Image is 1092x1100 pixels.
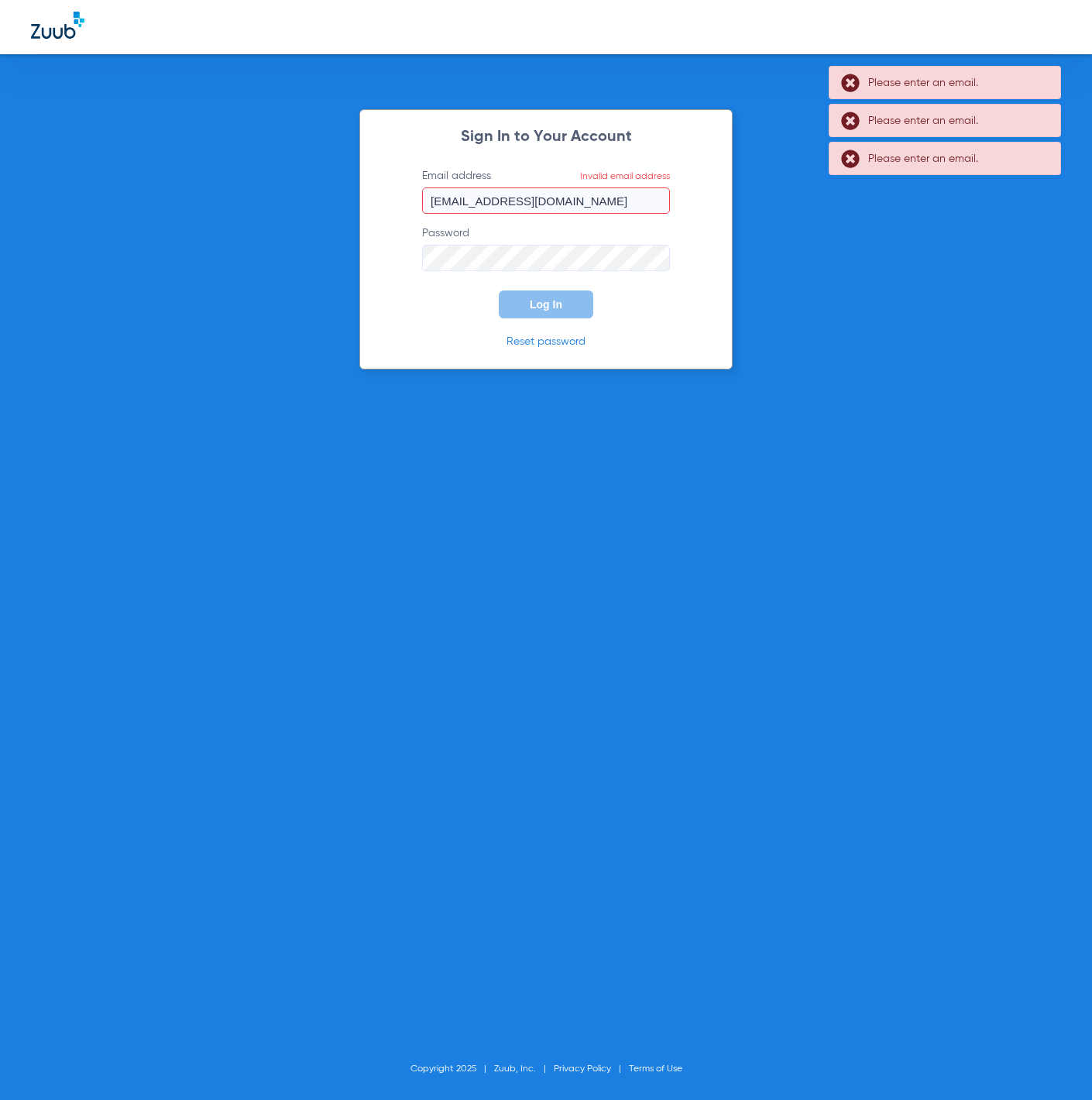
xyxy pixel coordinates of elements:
[580,172,670,181] span: Invalid email address
[554,1064,611,1074] a: Privacy Policy
[31,12,84,39] img: Zuub Logo
[410,1061,494,1077] li: Copyright 2025
[507,336,585,347] a: Reset password
[422,168,670,214] label: Email address
[868,75,1047,91] div: Please enter an email.
[399,129,693,145] h2: Sign In to Your Account
[530,298,562,311] span: Log In
[422,245,670,271] input: Password
[629,1064,682,1074] a: Terms of Use
[868,113,1047,129] div: Please enter an email.
[494,1061,554,1077] li: Zuub, Inc.
[868,151,1047,167] div: Please enter an email.
[422,225,670,271] label: Password
[422,187,670,214] input: Email addressInvalid email address
[499,290,593,318] button: Log In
